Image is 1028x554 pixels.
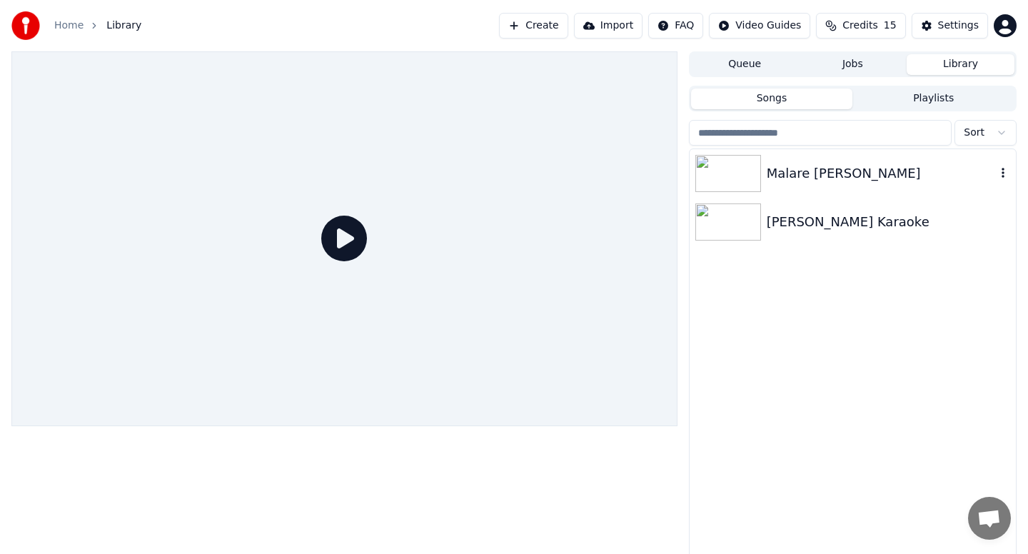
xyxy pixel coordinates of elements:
button: Library [907,54,1014,75]
span: Credits [842,19,877,33]
a: Open chat [968,497,1011,540]
button: Playlists [852,89,1014,109]
img: youka [11,11,40,40]
button: Queue [691,54,799,75]
div: Settings [938,19,979,33]
button: Songs [691,89,853,109]
div: [PERSON_NAME] Karaoke [767,212,1010,232]
button: Credits15 [816,13,905,39]
button: FAQ [648,13,703,39]
button: Import [574,13,642,39]
a: Home [54,19,84,33]
span: Sort [964,126,984,140]
span: 15 [884,19,897,33]
span: Library [106,19,141,33]
nav: breadcrumb [54,19,141,33]
button: Jobs [799,54,907,75]
button: Settings [912,13,988,39]
button: Create [499,13,568,39]
button: Video Guides [709,13,810,39]
div: Malare [PERSON_NAME] [767,163,996,183]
